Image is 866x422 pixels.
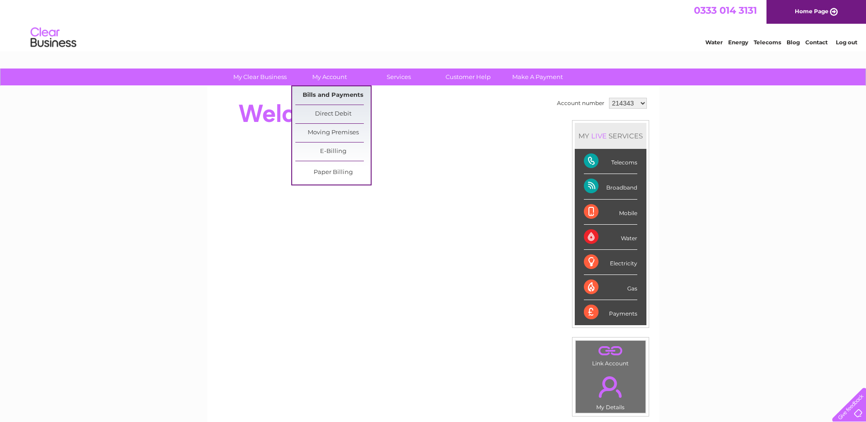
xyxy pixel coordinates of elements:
[295,142,371,161] a: E-Billing
[295,86,371,105] a: Bills and Payments
[787,39,800,46] a: Blog
[218,5,649,44] div: Clear Business is a trading name of Verastar Limited (registered in [GEOGRAPHIC_DATA] No. 3667643...
[754,39,781,46] a: Telecoms
[578,371,643,403] a: .
[584,300,637,325] div: Payments
[361,69,436,85] a: Services
[836,39,857,46] a: Log out
[589,132,609,140] div: LIVE
[575,340,646,369] td: Link Account
[292,69,367,85] a: My Account
[575,369,646,413] td: My Details
[555,95,607,111] td: Account number
[295,124,371,142] a: Moving Premises
[584,149,637,174] div: Telecoms
[295,164,371,182] a: Paper Billing
[805,39,828,46] a: Contact
[222,69,298,85] a: My Clear Business
[584,200,637,225] div: Mobile
[705,39,723,46] a: Water
[584,275,637,300] div: Gas
[500,69,575,85] a: Make A Payment
[295,105,371,123] a: Direct Debit
[694,5,757,16] a: 0333 014 3131
[584,174,637,199] div: Broadband
[728,39,748,46] a: Energy
[30,24,77,52] img: logo.png
[578,343,643,359] a: .
[575,123,646,149] div: MY SERVICES
[430,69,506,85] a: Customer Help
[584,225,637,250] div: Water
[584,250,637,275] div: Electricity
